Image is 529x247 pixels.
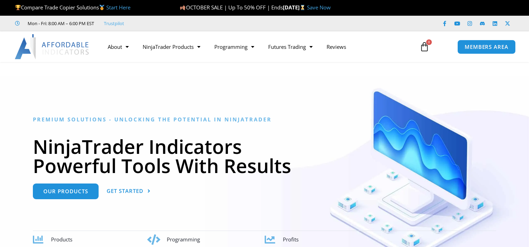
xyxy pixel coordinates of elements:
span: Mon - Fri: 8:00 AM – 6:00 PM EST [26,19,94,28]
a: About [101,39,136,55]
img: 🍂 [180,5,185,10]
img: 🏆 [15,5,21,10]
img: 🥇 [99,5,105,10]
img: ⌛ [300,5,305,10]
nav: Menu [101,39,413,55]
span: MEMBERS AREA [465,44,508,50]
img: LogoAI | Affordable Indicators – NinjaTrader [15,34,90,59]
a: Futures Trading [261,39,320,55]
span: Products [51,236,72,243]
a: Trustpilot [104,19,124,28]
span: Profits [283,236,299,243]
a: Programming [207,39,261,55]
span: Compare Trade Copier Solutions [15,4,130,11]
span: OCTOBER SALE | Up To 50% OFF | Ends [180,4,283,11]
a: Reviews [320,39,353,55]
h6: Premium Solutions - Unlocking the Potential in NinjaTrader [33,116,496,123]
a: 0 [409,37,440,57]
a: Get Started [107,184,151,199]
span: Our Products [43,189,88,194]
a: MEMBERS AREA [457,40,516,54]
span: Programming [167,236,200,243]
h1: NinjaTrader Indicators Powerful Tools With Results [33,137,496,175]
span: 0 [426,39,432,45]
a: Save Now [307,4,331,11]
strong: [DATE] [283,4,307,11]
a: NinjaTrader Products [136,39,207,55]
a: Our Products [33,184,99,199]
span: Get Started [107,188,143,194]
a: Start Here [106,4,130,11]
